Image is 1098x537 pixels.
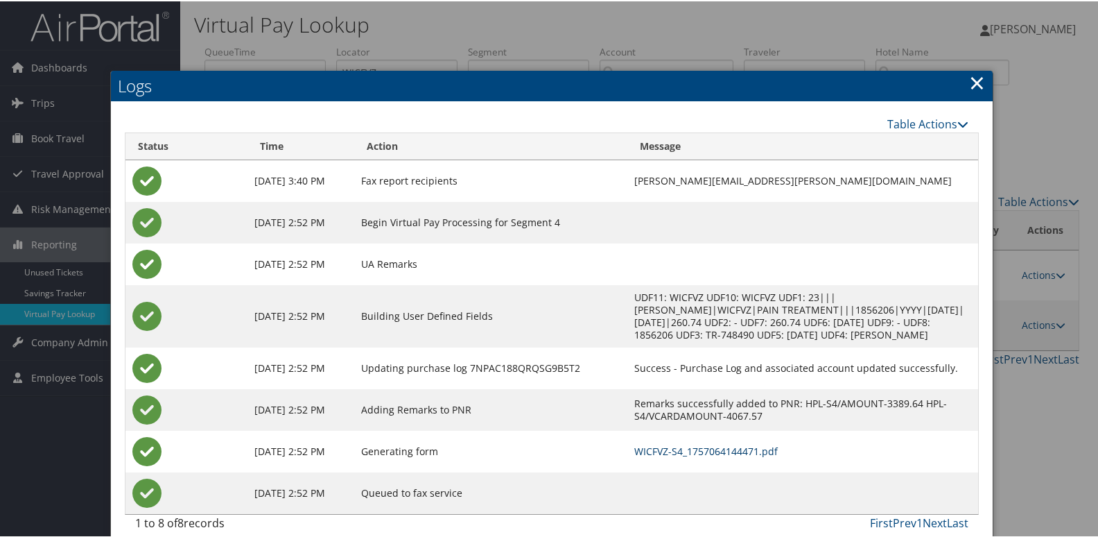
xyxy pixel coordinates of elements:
td: [DATE] 2:52 PM [247,201,354,242]
span: 8 [177,514,184,529]
td: Begin Virtual Pay Processing for Segment 4 [354,201,627,242]
th: Action: activate to sort column ascending [354,132,627,159]
a: Next [923,514,947,529]
a: Prev [893,514,916,529]
a: First [870,514,893,529]
div: 1 to 8 of records [135,513,328,537]
td: [DATE] 2:52 PM [247,242,354,284]
a: Last [947,514,968,529]
td: UDF11: WICFVZ UDF10: WICFVZ UDF1: 23|||[PERSON_NAME]|WICFVZ|PAIN TREATMENT|||1856206|YYYY|[DATE]|... [627,284,978,346]
td: Remarks successfully added to PNR: HPL-S4/AMOUNT-3389.64 HPL-S4/VCARDAMOUNT-4067.57 [627,388,978,429]
a: Table Actions [887,115,968,130]
th: Message: activate to sort column ascending [627,132,978,159]
td: Fax report recipients [354,159,627,201]
td: UA Remarks [354,242,627,284]
td: [PERSON_NAME][EMAIL_ADDRESS][PERSON_NAME][DOMAIN_NAME] [627,159,978,201]
a: 1 [916,514,923,529]
td: [DATE] 2:52 PM [247,429,354,471]
a: Close [969,67,985,95]
th: Time: activate to sort column ascending [247,132,354,159]
td: [DATE] 2:52 PM [247,346,354,388]
td: Adding Remarks to PNR [354,388,627,429]
td: [DATE] 3:40 PM [247,159,354,201]
a: WICFVZ-S4_1757064144471.pdf [634,443,778,457]
td: [DATE] 2:52 PM [247,284,354,346]
td: Success - Purchase Log and associated account updated successfully. [627,346,978,388]
td: Generating form [354,429,627,471]
td: Queued to fax service [354,471,627,513]
td: [DATE] 2:52 PM [247,471,354,513]
td: [DATE] 2:52 PM [247,388,354,429]
h2: Logs [111,69,993,100]
td: Building User Defined Fields [354,284,627,346]
th: Status: activate to sort column ascending [125,132,247,159]
td: Updating purchase log 7NPAC188QRQSG9B5T2 [354,346,627,388]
